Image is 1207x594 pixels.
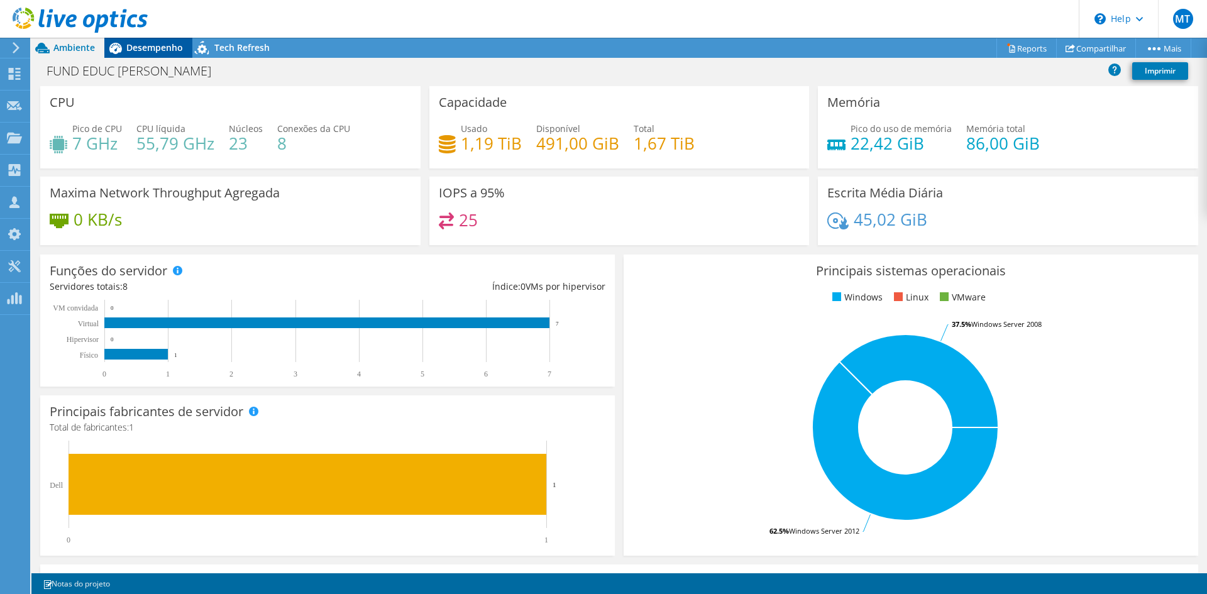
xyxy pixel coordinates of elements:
[136,136,214,150] h4: 55,79 GHz
[102,370,106,378] text: 0
[50,96,75,109] h3: CPU
[126,41,183,53] span: Desempenho
[50,405,243,419] h3: Principais fabricantes de servidor
[851,136,952,150] h4: 22,42 GiB
[67,536,70,544] text: 0
[129,421,134,433] span: 1
[229,370,233,378] text: 2
[966,136,1040,150] h4: 86,00 GiB
[521,280,526,292] span: 0
[966,123,1025,135] span: Memória total
[80,351,98,360] tspan: Físico
[53,41,95,53] span: Ambiente
[439,96,507,109] h3: Capacidade
[277,136,350,150] h4: 8
[536,123,580,135] span: Disponível
[34,576,119,591] a: Notas do projeto
[1135,38,1191,58] a: Mais
[67,335,99,344] text: Hipervisor
[50,421,605,434] h4: Total de fabricantes:
[111,336,114,343] text: 0
[769,526,789,536] tspan: 62.5%
[1173,9,1193,29] span: MT
[229,123,263,135] span: Núcleos
[891,290,929,304] li: Linux
[829,290,883,304] li: Windows
[634,123,654,135] span: Total
[634,136,695,150] h4: 1,67 TiB
[229,136,263,150] h4: 23
[854,212,927,226] h4: 45,02 GiB
[971,319,1042,329] tspan: Windows Server 2008
[1094,13,1106,25] svg: \n
[111,305,114,311] text: 0
[439,186,505,200] h3: IOPS a 95%
[633,264,1189,278] h3: Principais sistemas operacionais
[851,123,952,135] span: Pico do uso de memória
[827,186,943,200] h3: Escrita Média Diária
[136,123,185,135] span: CPU líquida
[72,123,122,135] span: Pico de CPU
[553,481,556,488] text: 1
[74,212,122,226] h4: 0 KB/s
[41,64,231,78] h1: FUND EDUC [PERSON_NAME]
[461,123,487,135] span: Usado
[827,96,880,109] h3: Memória
[996,38,1057,58] a: Reports
[53,304,98,312] text: VM convidada
[548,370,551,378] text: 7
[937,290,986,304] li: VMware
[536,136,619,150] h4: 491,00 GiB
[328,280,605,294] div: Índice: VMs por hipervisor
[50,264,167,278] h3: Funções do servidor
[174,352,177,358] text: 1
[166,370,170,378] text: 1
[277,123,350,135] span: Conexões da CPU
[459,213,478,227] h4: 25
[50,186,280,200] h3: Maxima Network Throughput Agregada
[1132,62,1188,80] a: Imprimir
[461,136,522,150] h4: 1,19 TiB
[78,319,99,328] text: Virtual
[1056,38,1136,58] a: Compartilhar
[952,319,971,329] tspan: 37.5%
[556,321,559,327] text: 7
[421,370,424,378] text: 5
[214,41,270,53] span: Tech Refresh
[484,370,488,378] text: 6
[72,136,122,150] h4: 7 GHz
[544,536,548,544] text: 1
[294,370,297,378] text: 3
[123,280,128,292] span: 8
[357,370,361,378] text: 4
[50,481,63,490] text: Dell
[789,526,859,536] tspan: Windows Server 2012
[50,280,328,294] div: Servidores totais:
